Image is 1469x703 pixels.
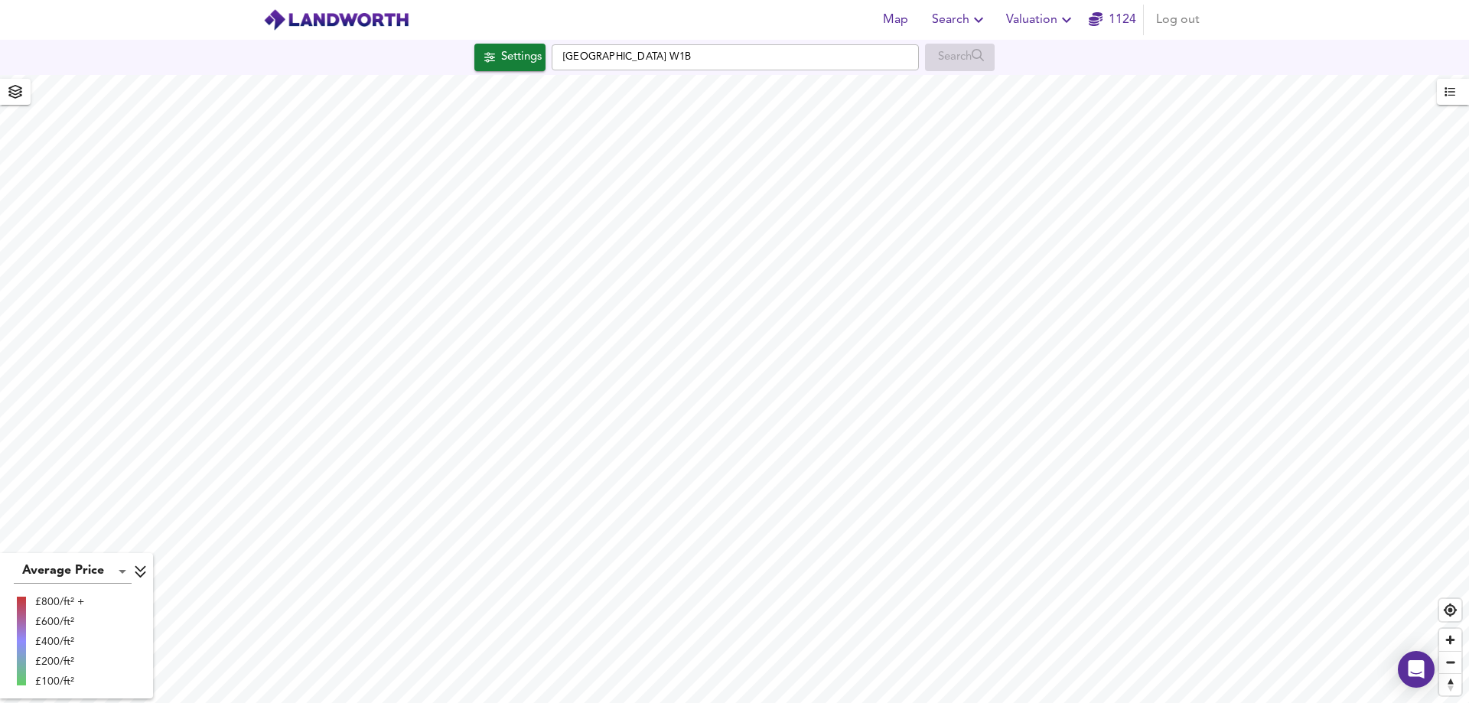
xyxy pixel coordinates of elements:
[35,634,84,649] div: £400/ft²
[1398,651,1435,688] div: Open Intercom Messenger
[1439,599,1461,621] button: Find my location
[1439,629,1461,651] button: Zoom in
[877,9,914,31] span: Map
[552,44,919,70] input: Enter a location...
[1439,674,1461,695] span: Reset bearing to north
[932,9,988,31] span: Search
[35,654,84,669] div: £200/ft²
[1150,5,1206,35] button: Log out
[871,5,920,35] button: Map
[14,559,132,584] div: Average Price
[35,674,84,689] div: £100/ft²
[1006,9,1076,31] span: Valuation
[1089,9,1136,31] a: 1124
[926,5,994,35] button: Search
[1439,673,1461,695] button: Reset bearing to north
[1000,5,1082,35] button: Valuation
[1439,652,1461,673] span: Zoom out
[474,44,546,71] div: Click to configure Search Settings
[1439,651,1461,673] button: Zoom out
[1088,5,1137,35] button: 1124
[35,594,84,610] div: £800/ft² +
[474,44,546,71] button: Settings
[925,44,995,71] div: Enable a Source before running a Search
[501,47,542,67] div: Settings
[35,614,84,630] div: £600/ft²
[263,8,409,31] img: logo
[1156,9,1200,31] span: Log out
